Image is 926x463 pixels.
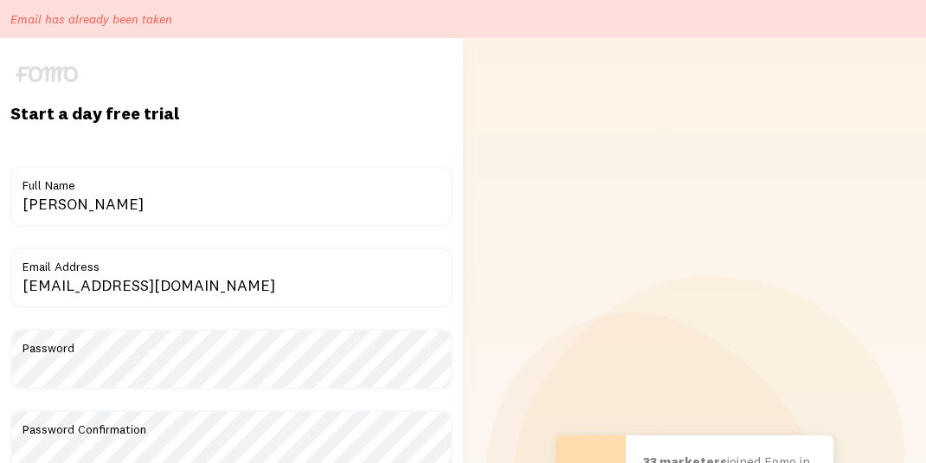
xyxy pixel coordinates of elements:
[10,166,453,196] label: Full Name
[10,10,172,28] p: Email has already been taken
[10,329,453,358] label: Password
[10,248,453,277] label: Email Address
[16,66,78,82] img: fomo-logo-gray-b99e0e8ada9f9040e2984d0d95b3b12da0074ffd48d1e5cb62ac37fc77b0b268.svg
[10,102,453,125] h1: Start a day free trial
[10,410,453,440] label: Password Confirmation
